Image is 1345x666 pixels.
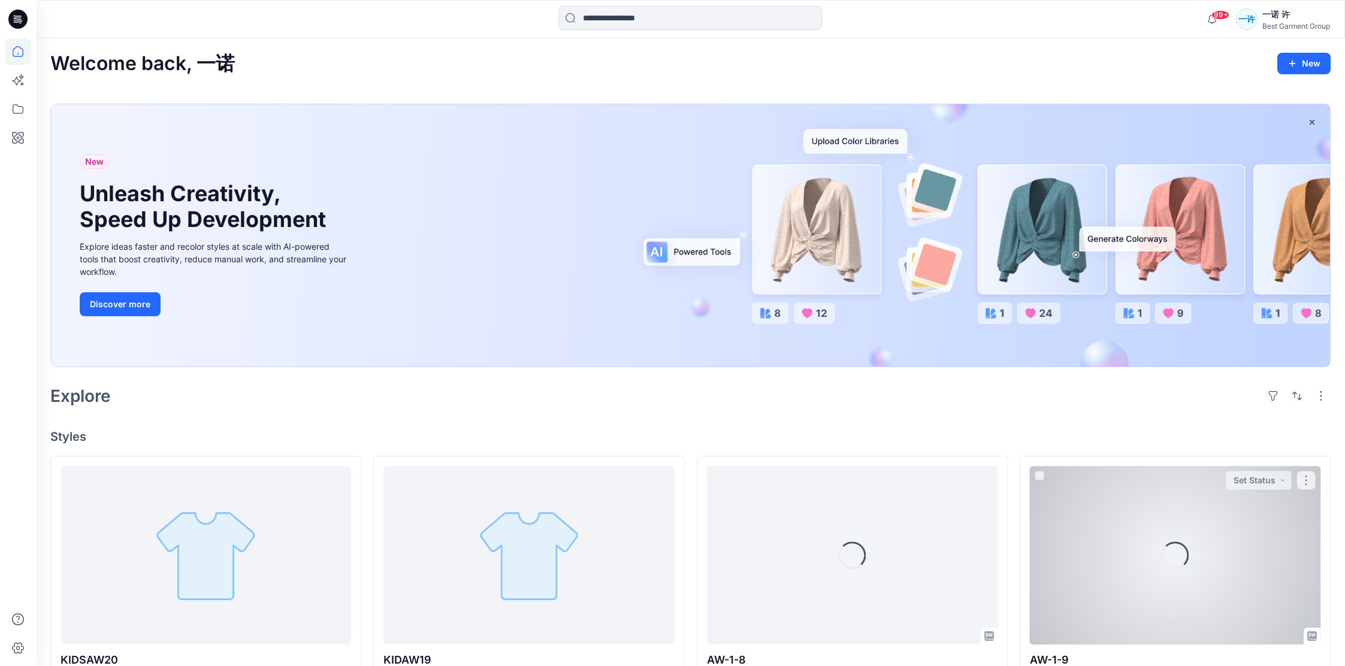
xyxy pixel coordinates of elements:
[1277,53,1331,74] button: New
[1262,7,1330,22] div: 一诺 许
[80,292,161,316] button: Discover more
[1236,8,1258,30] div: 一许
[80,181,331,232] h1: Unleash Creativity, Speed Up Development
[50,53,235,75] h2: Welcome back, 一诺
[61,466,351,644] a: KIDSAW20
[50,386,111,405] h2: Explore
[80,292,349,316] a: Discover more
[85,155,104,169] span: New
[80,240,349,278] div: Explore ideas faster and recolor styles at scale with AI-powered tools that boost creativity, red...
[50,429,1331,444] h4: Styles
[1262,22,1330,31] div: Best Garment Group
[1211,10,1229,20] span: 99+
[383,466,674,644] a: KIDAW19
